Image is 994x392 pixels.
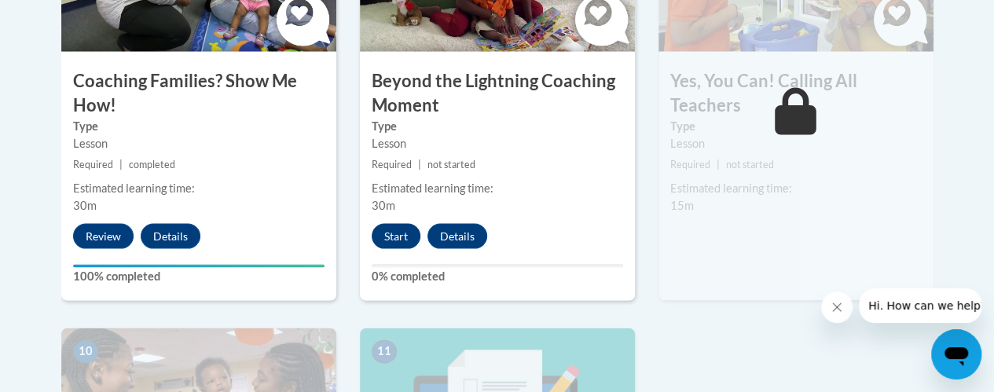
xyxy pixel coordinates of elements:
span: 10 [73,340,98,364]
span: Required [670,159,710,170]
h3: Beyond the Lightning Coaching Moment [360,69,635,118]
span: not started [427,159,475,170]
span: | [717,159,720,170]
div: Lesson [73,135,325,152]
label: Type [670,118,922,135]
span: | [119,159,123,170]
button: Details [141,224,200,249]
div: Estimated learning time: [73,180,325,197]
span: Required [73,159,113,170]
span: Required [372,159,412,170]
label: 0% completed [372,268,623,285]
h3: Coaching Families? Show Me How! [61,69,336,118]
span: not started [726,159,774,170]
div: Estimated learning time: [670,180,922,197]
div: Your progress [73,265,325,268]
span: 15m [670,199,694,212]
iframe: Button to launch messaging window [931,329,981,379]
span: 30m [73,199,97,212]
iframe: Close message [821,291,853,323]
iframe: Message from company [859,288,981,323]
button: Details [427,224,487,249]
div: Estimated learning time: [372,180,623,197]
span: completed [129,159,175,170]
span: 11 [372,340,397,364]
label: 100% completed [73,268,325,285]
div: Lesson [372,135,623,152]
div: Lesson [670,135,922,152]
button: Start [372,224,420,249]
label: Type [372,118,623,135]
span: | [418,159,421,170]
label: Type [73,118,325,135]
span: 30m [372,199,395,212]
span: Hi. How can we help? [9,11,127,24]
h3: Yes, You Can! Calling All Teachers [658,69,933,118]
button: Review [73,224,134,249]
